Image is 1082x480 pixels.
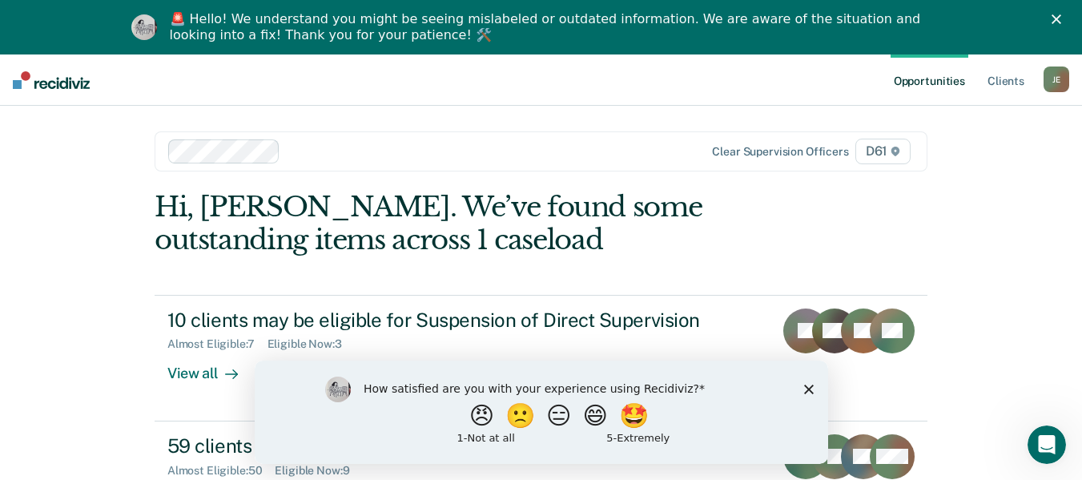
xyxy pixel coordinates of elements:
div: Clear supervision officers [712,145,848,159]
img: Recidiviz [13,71,90,89]
span: D61 [855,139,911,164]
div: Hi, [PERSON_NAME]. We’ve found some outstanding items across 1 caseload [155,191,773,256]
div: Eligible Now : 9 [275,464,362,478]
div: View all [167,351,257,382]
div: 59 clients may be eligible for Compliant Reporting [167,434,730,458]
iframe: Survey by Kim from Recidiviz [255,361,828,464]
div: Eligible Now : 3 [267,337,355,351]
div: 10 clients may be eligible for Suspension of Direct Supervision [167,309,730,332]
iframe: Intercom live chat [1028,426,1066,464]
button: JE [1044,67,1069,92]
img: Profile image for Kim [131,14,157,40]
a: 10 clients may be eligible for Suspension of Direct SupervisionAlmost Eligible:7Eligible Now:3Vie... [155,295,927,422]
div: J E [1044,67,1069,92]
a: Clients [984,54,1028,106]
div: Almost Eligible : 50 [167,464,276,478]
div: 🚨 Hello! We understand you might be seeing mislabeled or outdated information. We are aware of th... [170,11,926,43]
a: Opportunities [891,54,968,106]
div: Close [1052,14,1068,24]
div: Almost Eligible : 7 [167,337,267,351]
